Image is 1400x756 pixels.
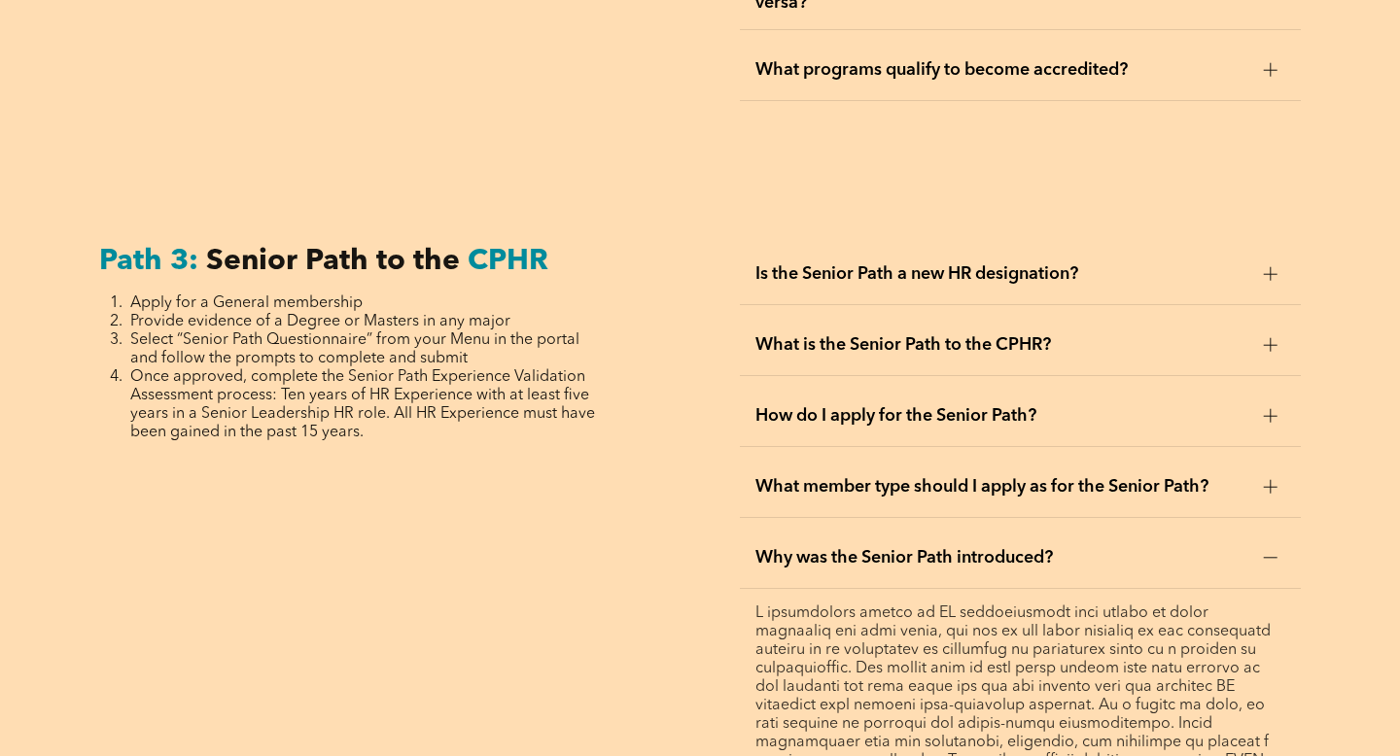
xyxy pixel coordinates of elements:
[755,263,1247,285] span: Is the Senior Path a new HR designation?
[99,247,198,276] span: Path 3:
[755,334,1247,356] span: What is the Senior Path to the CPHR?
[130,332,579,366] span: Select “Senior Path Questionnaire” from your Menu in the portal and follow the prompts to complet...
[130,369,595,440] span: Once approved, complete the Senior Path Experience Validation Assessment process: Ten years of HR...
[755,59,1247,81] span: What programs qualify to become accredited?
[468,247,548,276] span: CPHR
[755,405,1247,427] span: How do I apply for the Senior Path?
[130,314,510,329] span: Provide evidence of a Degree or Masters in any major
[130,295,363,311] span: Apply for a General membership
[755,476,1247,498] span: What member type should I apply as for the Senior Path?
[755,547,1247,568] span: Why was the Senior Path introduced?
[206,247,460,276] span: Senior Path to the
